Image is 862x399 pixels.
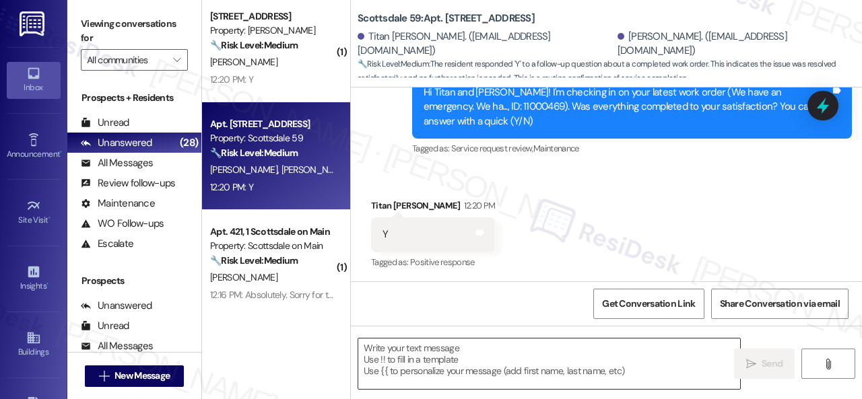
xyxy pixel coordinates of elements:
span: • [48,213,51,223]
div: 12:20 PM: Y [210,73,253,85]
strong: 🔧 Risk Level: Medium [210,147,298,159]
div: 12:20 PM: Y [210,181,253,193]
div: Unread [81,319,129,333]
div: Prospects [67,274,201,288]
div: Maintenance [81,196,155,211]
span: [PERSON_NAME] [210,56,277,68]
div: Titan [PERSON_NAME] [371,198,495,217]
span: [PERSON_NAME] [210,271,277,283]
a: Buildings [7,326,61,363]
button: Send [734,349,795,379]
div: Prospects + Residents [67,91,201,105]
span: Share Conversation via email [720,297,840,311]
div: Escalate [81,237,133,251]
span: Positive response [410,256,475,268]
div: Property: Scottsdale on Main [210,239,335,253]
div: Tagged as: [412,139,852,158]
strong: 🔧 Risk Level: Medium [358,59,429,69]
strong: 🔧 Risk Level: Medium [210,254,298,266]
span: [PERSON_NAME] [281,164,349,176]
div: Unanswered [81,136,152,150]
button: New Message [85,365,185,387]
div: All Messages [81,156,153,170]
i:  [173,55,180,65]
span: Maintenance [533,143,579,154]
div: WO Follow-ups [81,217,164,231]
div: Unread [81,116,129,130]
div: [PERSON_NAME]. ([EMAIL_ADDRESS][DOMAIN_NAME]) [618,30,852,59]
span: Service request review , [451,143,533,154]
div: Apt. 421, 1 Scottsdale on Main [210,225,335,239]
div: Review follow-ups [81,176,175,190]
button: Share Conversation via email [711,289,849,319]
div: 12:16 PM: Absolutely. Sorry for the delay. I've been in and out of [US_STATE] all week for work. ... [210,289,791,301]
div: Unanswered [81,299,152,313]
input: All communities [87,49,166,71]
a: Site Visit • [7,194,61,231]
span: New Message [114,369,170,383]
span: : The resident responded 'Y' to a follow-up question about a completed work order. This indicates... [358,57,862,86]
strong: 🔧 Risk Level: Medium [210,39,298,51]
div: Property: [PERSON_NAME] [210,24,335,38]
span: • [60,147,62,157]
button: Get Conversation Link [593,289,704,319]
b: Scottsdale 59: Apt. [STREET_ADDRESS] [358,11,535,26]
span: Get Conversation Link [602,297,695,311]
div: (28) [176,133,201,153]
div: Tagged as: [371,252,495,272]
div: Property: Scottsdale 59 [210,131,335,145]
i:  [823,359,833,369]
div: Y [383,227,388,242]
div: Apt. [STREET_ADDRESS] [210,117,335,131]
div: 12:20 PM [461,198,496,213]
span: Send [762,357,783,371]
span: [PERSON_NAME] [210,164,281,176]
span: • [46,279,48,289]
div: [STREET_ADDRESS] [210,9,335,24]
a: Inbox [7,62,61,98]
div: Hi Titan and [PERSON_NAME]! I'm checking in on your latest work order (We have an emergency. We h... [424,85,830,129]
a: Insights • [7,260,61,297]
div: Titan [PERSON_NAME]. ([EMAIL_ADDRESS][DOMAIN_NAME]) [358,30,614,59]
label: Viewing conversations for [81,13,188,49]
i:  [746,359,756,369]
i:  [99,371,109,382]
img: ResiDesk Logo [20,11,47,36]
div: All Messages [81,339,153,353]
